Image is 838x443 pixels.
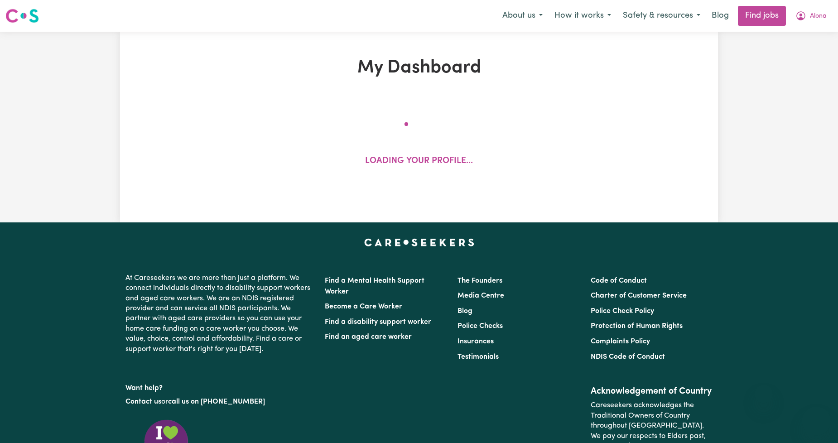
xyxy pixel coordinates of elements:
[325,333,412,341] a: Find an aged care worker
[458,308,472,315] a: Blog
[364,239,474,246] a: Careseekers home page
[5,8,39,24] img: Careseekers logo
[458,277,502,284] a: The Founders
[617,6,706,25] button: Safety & resources
[755,385,773,403] iframe: Close message
[125,398,161,405] a: Contact us
[591,323,683,330] a: Protection of Human Rights
[225,57,613,79] h1: My Dashboard
[365,155,473,168] p: Loading your profile...
[549,6,617,25] button: How it works
[790,6,833,25] button: My Account
[802,407,831,436] iframe: Button to launch messaging window
[325,277,424,295] a: Find a Mental Health Support Worker
[496,6,549,25] button: About us
[5,5,39,26] a: Careseekers logo
[591,386,713,397] h2: Acknowledgement of Country
[738,6,786,26] a: Find jobs
[325,318,431,326] a: Find a disability support worker
[591,277,647,284] a: Code of Conduct
[458,338,494,345] a: Insurances
[168,398,265,405] a: call us on [PHONE_NUMBER]
[591,353,665,361] a: NDIS Code of Conduct
[125,380,314,393] p: Want help?
[706,6,734,26] a: Blog
[591,338,650,345] a: Complaints Policy
[591,292,687,299] a: Charter of Customer Service
[325,303,402,310] a: Become a Care Worker
[125,270,314,358] p: At Careseekers we are more than just a platform. We connect individuals directly to disability su...
[458,323,503,330] a: Police Checks
[458,292,504,299] a: Media Centre
[810,11,827,21] span: Alona
[125,393,314,410] p: or
[458,353,499,361] a: Testimonials
[591,308,654,315] a: Police Check Policy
